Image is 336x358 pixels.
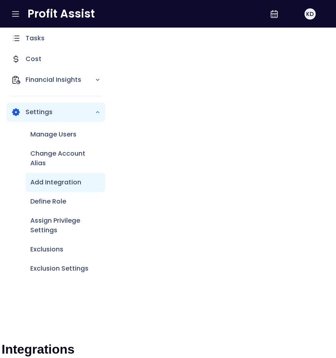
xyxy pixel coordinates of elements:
span: KD [306,10,314,18]
p: Change Account Alias [30,149,100,168]
p: Cost [26,54,41,64]
p: Exclusions [30,245,63,254]
p: Define Role [30,197,66,206]
p: Settings [26,107,95,117]
span: Profit Assist [28,7,95,21]
button: Open side bar [11,9,20,19]
p: Exclusion Settings [30,264,88,273]
p: Financial Insights [26,75,95,85]
p: Add Integration [30,178,81,187]
p: Manage Users [30,130,77,139]
p: Integrations [2,341,75,357]
p: Assign Privilege Settings [30,216,100,235]
p: Tasks [26,34,45,43]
